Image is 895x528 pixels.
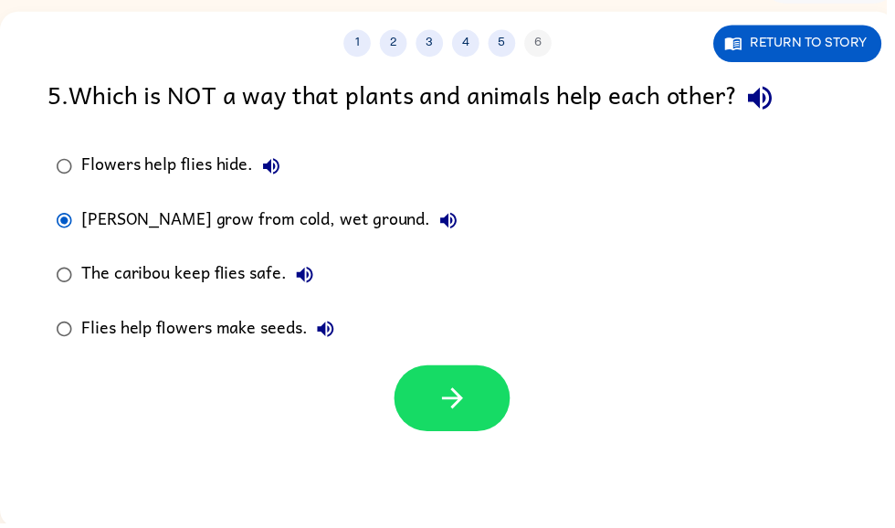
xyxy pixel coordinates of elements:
[311,314,347,351] button: Flies help flowers make seeds.
[435,205,471,241] button: [PERSON_NAME] grow from cold, wet ground.
[256,150,292,186] button: Flowers help flies hide.
[347,30,374,58] button: 1
[721,26,890,63] button: Return to story
[420,30,447,58] button: 3
[290,259,326,296] button: The caribou keep flies safe.
[82,150,292,186] div: Flowers help flies hide.
[82,314,347,351] div: Flies help flowers make seeds.
[82,205,471,241] div: [PERSON_NAME] grow from cold, wet ground.
[457,30,484,58] button: 4
[82,259,326,296] div: The caribou keep flies safe.
[384,30,411,58] button: 2
[493,30,521,58] button: 5
[48,76,856,122] div: 5 . Which is NOT a way that plants and animals help each other?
